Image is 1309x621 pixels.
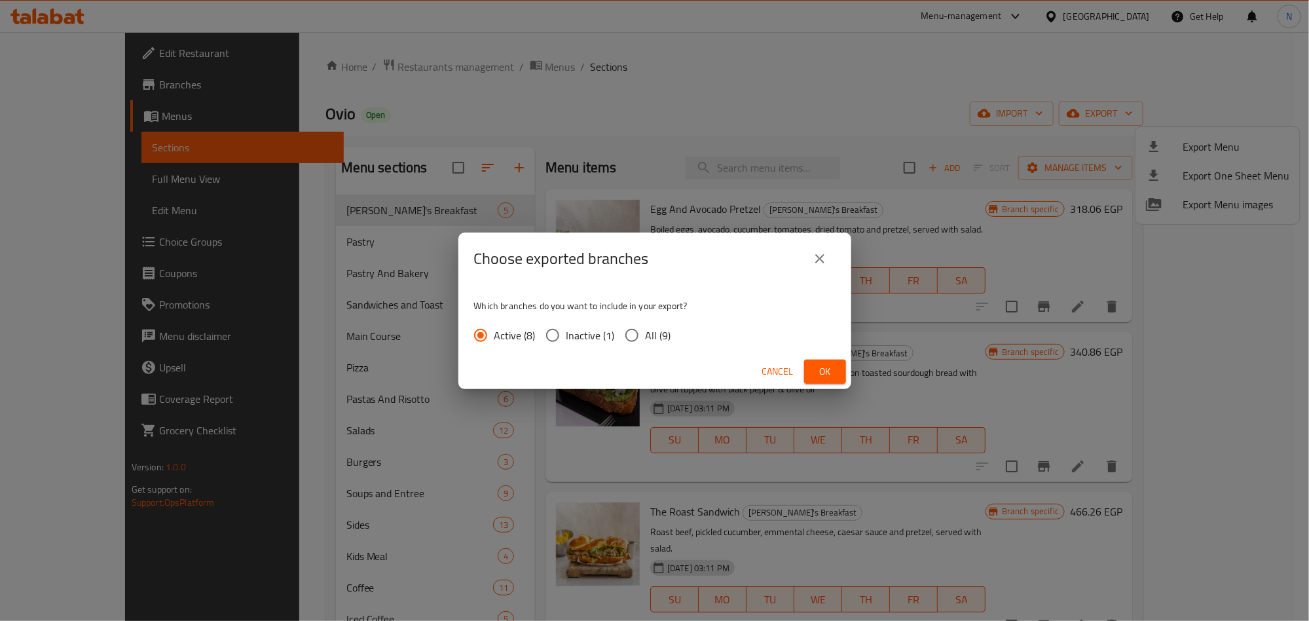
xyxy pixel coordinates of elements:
span: Ok [815,364,836,380]
span: Active (8) [494,328,536,343]
button: close [804,243,836,274]
span: Inactive (1) [566,328,615,343]
button: Ok [804,360,846,384]
h2: Choose exported branches [474,248,649,269]
span: All (9) [646,328,671,343]
span: Cancel [762,364,794,380]
p: Which branches do you want to include in your export? [474,299,836,312]
button: Cancel [757,360,799,384]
